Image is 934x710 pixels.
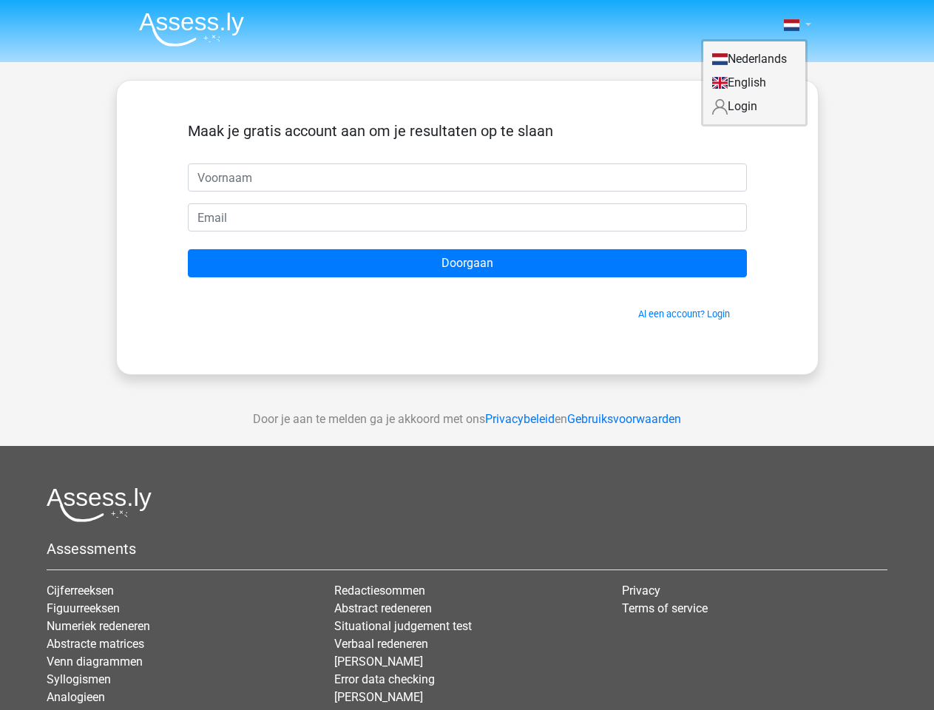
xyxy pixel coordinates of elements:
a: Syllogismen [47,672,111,686]
a: Cijferreeksen [47,584,114,598]
input: Doorgaan [188,249,747,277]
a: Login [703,95,805,118]
h5: Assessments [47,540,887,558]
a: Al een account? Login [638,308,730,319]
a: Privacy [622,584,660,598]
a: English [703,71,805,95]
a: [PERSON_NAME] [334,690,423,704]
a: Venn diagrammen [47,655,143,669]
a: Numeriek redeneren [47,619,150,633]
a: [PERSON_NAME] [334,655,423,669]
a: Privacybeleid [485,412,555,426]
a: Terms of service [622,601,708,615]
a: Abstracte matrices [47,637,144,651]
a: Abstract redeneren [334,601,432,615]
input: Voornaam [188,163,747,192]
a: Error data checking [334,672,435,686]
a: Nederlands [703,47,805,71]
a: Figuurreeksen [47,601,120,615]
a: Gebruiksvoorwaarden [567,412,681,426]
img: Assessly logo [47,487,152,522]
a: Situational judgement test [334,619,472,633]
a: Verbaal redeneren [334,637,428,651]
img: Assessly [139,12,244,47]
input: Email [188,203,747,231]
h5: Maak je gratis account aan om je resultaten op te slaan [188,122,747,140]
a: Redactiesommen [334,584,425,598]
a: Analogieen [47,690,105,704]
